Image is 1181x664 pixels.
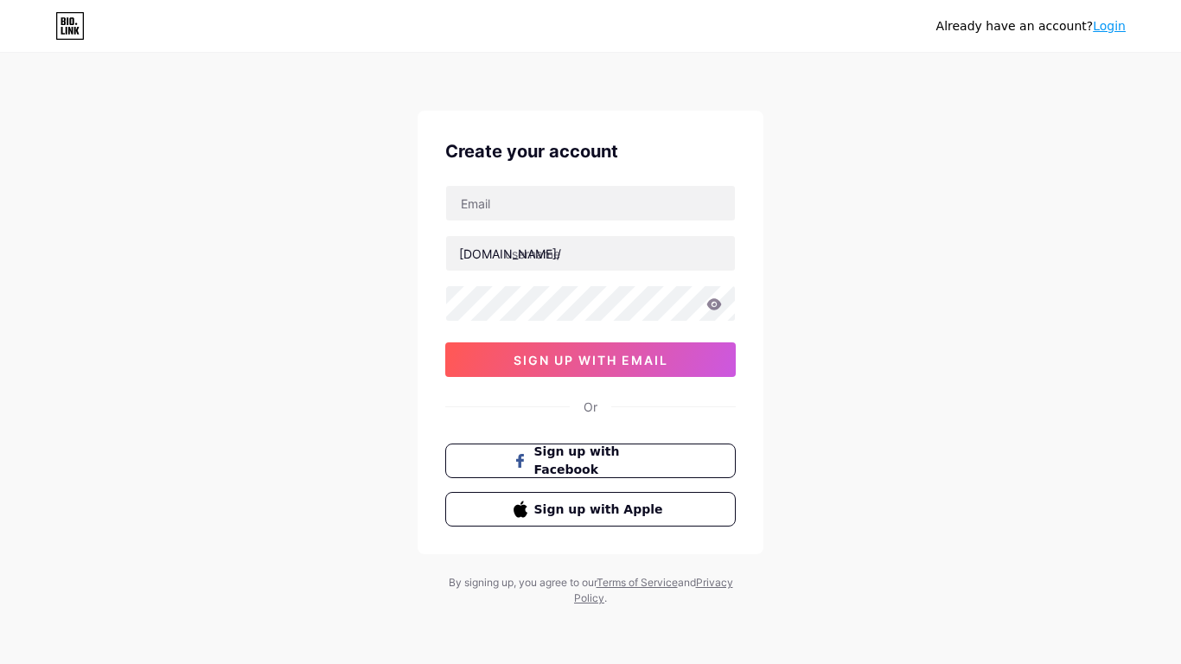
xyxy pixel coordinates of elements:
[514,353,668,367] span: sign up with email
[446,236,735,271] input: username
[445,138,736,164] div: Create your account
[445,444,736,478] button: Sign up with Facebook
[584,398,597,416] div: Or
[445,492,736,527] button: Sign up with Apple
[936,17,1126,35] div: Already have an account?
[444,575,737,606] div: By signing up, you agree to our and .
[459,245,561,263] div: [DOMAIN_NAME]/
[534,501,668,519] span: Sign up with Apple
[1093,19,1126,33] a: Login
[445,342,736,377] button: sign up with email
[446,186,735,220] input: Email
[597,576,678,589] a: Terms of Service
[534,443,668,479] span: Sign up with Facebook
